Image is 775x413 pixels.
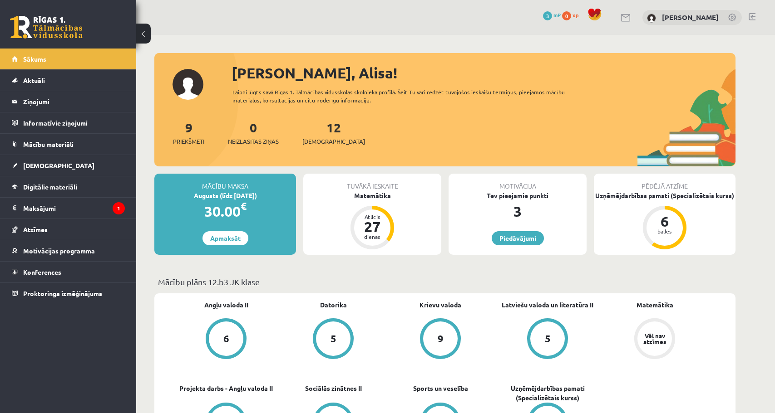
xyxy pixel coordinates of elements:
p: Mācību plāns 12.b3 JK klase [158,276,732,288]
span: xp [573,11,578,19]
a: [DEMOGRAPHIC_DATA] [12,155,125,176]
a: 12[DEMOGRAPHIC_DATA] [302,119,365,146]
div: Matemātika [303,191,441,200]
span: Aktuāli [23,76,45,84]
span: Mācību materiāli [23,140,74,148]
a: 5 [280,318,387,361]
div: 6 [651,214,678,228]
div: 3 [449,200,587,222]
span: mP [553,11,561,19]
a: Uzņēmējdarbības pamati (Specializētais kurss) [494,384,601,403]
span: Atzīmes [23,225,48,233]
a: 9Priekšmeti [173,119,204,146]
a: Matemātika [637,300,673,310]
a: Mācību materiāli [12,134,125,155]
i: 1 [113,202,125,214]
a: Motivācijas programma [12,240,125,261]
a: 5 [494,318,601,361]
a: Datorika [320,300,347,310]
a: Atzīmes [12,219,125,240]
div: 30.00 [154,200,296,222]
a: Rīgas 1. Tālmācības vidusskola [10,16,83,39]
a: Digitālie materiāli [12,176,125,197]
a: 0Neizlasītās ziņas [228,119,279,146]
span: Neizlasītās ziņas [228,137,279,146]
a: 0 xp [562,11,583,19]
a: Konferences [12,262,125,282]
div: 5 [331,334,336,344]
legend: Maksājumi [23,198,125,219]
div: Mācību maksa [154,174,296,191]
a: Krievu valoda [420,300,461,310]
a: Projekta darbs - Angļu valoda II [179,384,273,393]
a: Informatīvie ziņojumi [12,112,125,133]
div: Laipni lūgts savā Rīgas 1. Tālmācības vidusskolas skolnieka profilā. Šeit Tu vari redzēt tuvojošo... [232,88,581,104]
a: Uzņēmējdarbības pamati (Specializētais kurss) 6 balles [594,191,736,251]
a: [PERSON_NAME] [662,13,719,22]
a: Matemātika Atlicis 27 dienas [303,191,441,251]
span: 0 [562,11,571,20]
div: 9 [438,334,444,344]
a: Piedāvājumi [492,231,544,245]
a: Vēl nav atzīmes [601,318,708,361]
div: Pēdējā atzīme [594,174,736,191]
span: Motivācijas programma [23,247,95,255]
span: Proktoringa izmēģinājums [23,289,102,297]
span: € [241,199,247,213]
a: Sociālās zinātnes II [305,384,362,393]
div: Tuvākā ieskaite [303,174,441,191]
img: Alisa Vagele [647,14,656,23]
a: Angļu valoda II [204,300,248,310]
a: Maksājumi1 [12,198,125,219]
div: dienas [359,234,386,239]
span: Konferences [23,268,61,276]
a: Sākums [12,49,125,69]
span: 3 [543,11,552,20]
div: Augusts (līdz [DATE]) [154,191,296,200]
div: [PERSON_NAME], Alisa! [232,62,736,84]
a: 3 mP [543,11,561,19]
a: Ziņojumi [12,91,125,112]
div: Atlicis [359,214,386,219]
a: Sports un veselība [413,384,468,393]
a: Apmaksāt [202,231,248,245]
span: Priekšmeti [173,137,204,146]
span: [DEMOGRAPHIC_DATA] [23,161,94,170]
div: Tev pieejamie punkti [449,191,587,200]
div: balles [651,228,678,234]
legend: Informatīvie ziņojumi [23,112,125,133]
span: Sākums [23,55,46,63]
div: Uzņēmējdarbības pamati (Specializētais kurss) [594,191,736,200]
a: 6 [173,318,280,361]
div: Motivācija [449,174,587,191]
span: Digitālie materiāli [23,183,77,191]
div: 27 [359,219,386,234]
div: 5 [545,334,551,344]
span: [DEMOGRAPHIC_DATA] [302,137,365,146]
a: 9 [387,318,494,361]
legend: Ziņojumi [23,91,125,112]
a: Proktoringa izmēģinājums [12,283,125,304]
a: Latviešu valoda un literatūra II [502,300,593,310]
div: 6 [223,334,229,344]
div: Vēl nav atzīmes [642,333,667,345]
a: Aktuāli [12,70,125,91]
